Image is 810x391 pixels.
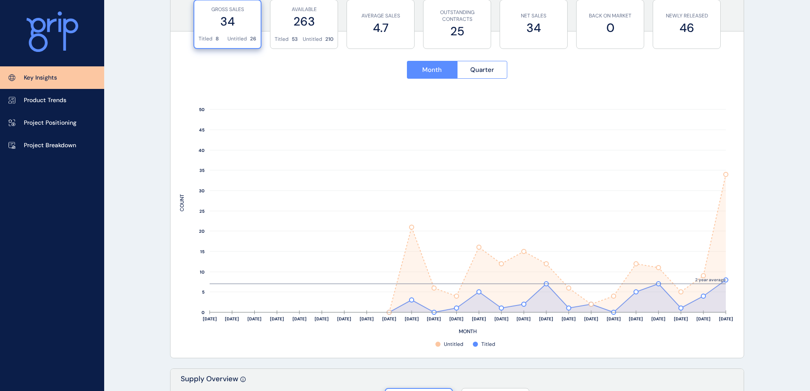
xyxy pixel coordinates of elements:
text: [DATE] [293,316,307,322]
text: [DATE] [629,316,643,322]
text: [DATE] [449,316,463,322]
text: [DATE] [203,316,217,322]
text: 35 [199,168,205,173]
text: [DATE] [337,316,351,322]
button: Month [407,61,457,79]
text: [DATE] [405,316,419,322]
text: [DATE] [719,316,733,322]
p: Titled [199,35,213,43]
button: Quarter [457,61,508,79]
text: [DATE] [382,316,396,322]
p: Untitled [227,35,247,43]
p: Untitled [303,36,322,43]
text: [DATE] [247,316,261,322]
text: 50 [199,107,205,112]
text: [DATE] [517,316,531,322]
text: [DATE] [607,316,621,322]
text: [DATE] [651,316,665,322]
text: [DATE] [315,316,329,322]
text: [DATE] [539,316,553,322]
text: 25 [199,208,205,214]
p: Product Trends [24,96,66,105]
text: [DATE] [495,316,509,322]
span: Quarter [470,66,494,74]
text: [DATE] [562,316,576,322]
text: 10 [200,269,205,275]
text: 20 [199,228,205,234]
text: 5 [202,289,205,295]
p: AVAILABLE [275,6,333,13]
p: BACK ON MARKET [581,12,639,20]
label: 25 [428,23,486,40]
text: [DATE] [584,316,598,322]
text: [DATE] [225,316,239,322]
text: 15 [200,249,205,254]
label: 34 [504,20,563,36]
p: 210 [325,36,333,43]
text: [DATE] [270,316,284,322]
label: 34 [199,13,256,30]
text: 40 [199,148,205,153]
text: [DATE] [360,316,374,322]
p: 53 [292,36,298,43]
text: [DATE] [427,316,441,322]
text: 0 [202,310,205,315]
span: Month [422,66,442,74]
text: 2 year average [695,277,726,283]
text: 45 [199,127,205,133]
text: COUNT [179,194,185,211]
p: Key Insights [24,74,57,82]
text: [DATE] [696,316,711,322]
label: 0 [581,20,639,36]
text: [DATE] [472,316,486,322]
p: OUTSTANDING CONTRACTS [428,9,486,23]
p: 8 [216,35,219,43]
text: 30 [199,188,205,194]
text: [DATE] [674,316,688,322]
p: NET SALES [504,12,563,20]
text: MONTH [459,328,477,335]
label: 4.7 [351,20,410,36]
label: 46 [657,20,716,36]
p: AVERAGE SALES [351,12,410,20]
p: 26 [250,35,256,43]
p: Project Breakdown [24,141,76,150]
p: Project Positioning [24,119,77,127]
p: GROSS SALES [199,6,256,13]
p: NEWLY RELEASED [657,12,716,20]
p: Titled [275,36,289,43]
label: 263 [275,13,333,30]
